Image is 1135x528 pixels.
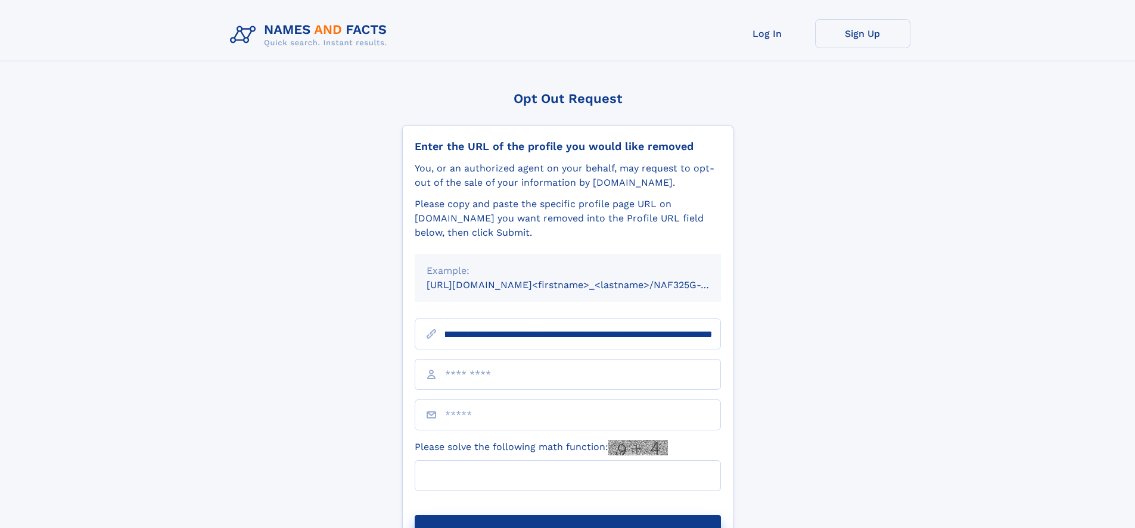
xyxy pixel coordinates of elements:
[415,161,721,190] div: You, or an authorized agent on your behalf, may request to opt-out of the sale of your informatio...
[815,19,910,48] a: Sign Up
[415,140,721,153] div: Enter the URL of the profile you would like removed
[720,19,815,48] a: Log In
[427,264,709,278] div: Example:
[427,279,744,290] small: [URL][DOMAIN_NAME]<firstname>_<lastname>/NAF325G-xxxxxxxx
[225,19,397,51] img: Logo Names and Facts
[415,197,721,240] div: Please copy and paste the specific profile page URL on [DOMAIN_NAME] you want removed into the Pr...
[415,440,668,455] label: Please solve the following math function:
[402,91,733,106] div: Opt Out Request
